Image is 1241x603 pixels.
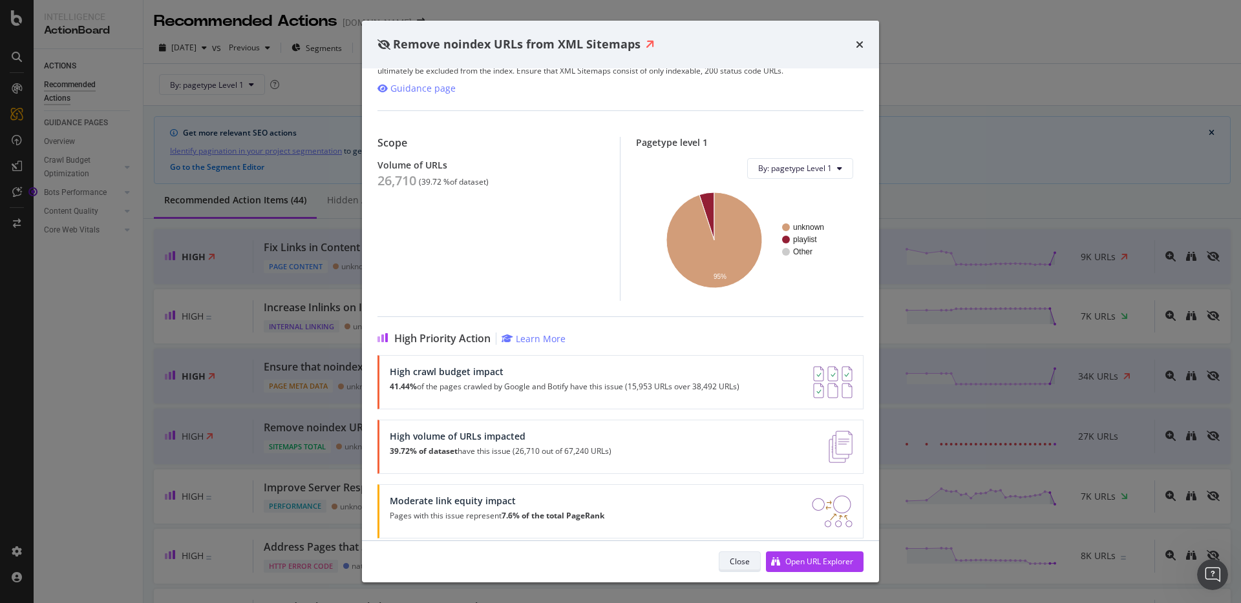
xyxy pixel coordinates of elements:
[390,447,611,456] p: have this issue (26,710 out of 67,240 URLs)
[829,431,853,463] img: e5DMFwAAAABJRU5ErkJggg==
[636,137,864,148] div: Pagetype level 1
[1197,559,1228,590] iframe: Intercom live chat
[377,39,390,50] div: eye-slash
[390,82,456,95] div: Guidance page
[856,36,864,53] div: times
[390,431,611,442] div: High volume of URLs impacted
[502,332,566,345] a: Learn More
[419,178,489,187] div: ( 39.72 % of dataset )
[812,495,853,527] img: DDxVyA23.png
[393,36,641,52] span: Remove noindex URLs from XML Sitemaps
[516,332,566,345] div: Learn More
[377,137,604,149] div: Scope
[377,173,416,189] div: 26,710
[390,382,739,391] p: of the pages crawled by Google and Botify have this issue (15,953 URLs over 38,492 URLs)
[714,272,727,280] text: 95%
[646,189,853,291] svg: A chart.
[502,510,604,521] strong: 7.6% of the total PageRank
[390,445,458,456] strong: 39.72% of dataset
[390,381,417,392] strong: 41.44%
[793,235,817,244] text: playlist
[377,82,456,95] a: Guidance page
[390,366,739,377] div: High crawl budget impact
[390,511,604,520] p: Pages with this issue represent
[758,163,832,174] span: By: pagetype Level 1
[377,159,604,170] div: Volume of URLs
[793,247,812,256] text: Other
[813,366,853,398] img: AY0oso9MOvYAAAAASUVORK5CYII=
[766,551,864,572] button: Open URL Explorer
[362,21,879,582] div: modal
[719,551,761,572] button: Close
[793,223,824,232] text: unknown
[394,332,491,345] span: High Priority Action
[390,495,604,506] div: Moderate link equity impact
[747,158,853,179] button: By: pagetype Level 1
[785,556,853,567] div: Open URL Explorer
[730,556,750,567] div: Close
